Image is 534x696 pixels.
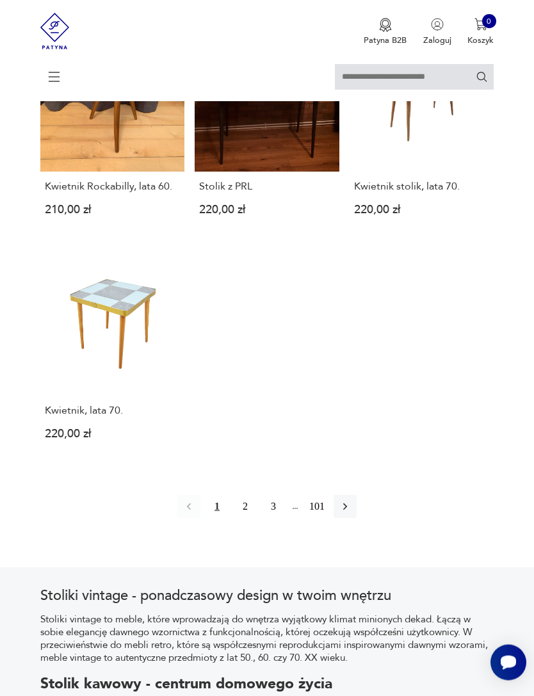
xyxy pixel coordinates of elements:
[431,18,444,31] img: Ikonka użytkownika
[234,496,257,519] button: 2
[45,405,180,417] h3: Kwietnik, lata 70.
[195,28,339,236] a: Stolik z PRLStolik z PRL220,00 zł
[423,18,451,46] button: Zaloguj
[350,28,494,236] a: Kwietnik stolik, lata 70.Kwietnik stolik, lata 70.220,00 zł
[40,614,494,665] p: Stoliki vintage to meble, które wprowadzają do wnętrza wyjątkowy klimat minionych dekad. Łączą w ...
[364,18,407,46] a: Ikona medaluPatyna B2B
[40,588,494,604] h2: Stoliki vintage - ponadczasowy design w twoim wnętrzu
[354,206,489,216] p: 220,00 zł
[45,430,180,440] p: 220,00 zł
[364,18,407,46] button: Patyna B2B
[474,18,487,31] img: Ikona koszyka
[199,206,334,216] p: 220,00 zł
[206,496,229,519] button: 1
[364,35,407,46] p: Patyna B2B
[490,645,526,681] iframe: Smartsupp widget button
[476,70,488,83] button: Szukaj
[45,206,180,216] p: 210,00 zł
[423,35,451,46] p: Zaloguj
[305,496,328,519] button: 101
[40,28,185,236] a: Kwietnik Rockabilly, lata 60.Kwietnik Rockabilly, lata 60.210,00 zł
[354,181,489,193] h3: Kwietnik stolik, lata 70.
[467,35,494,46] p: Koszyk
[199,181,334,193] h3: Stolik z PRL
[40,252,185,460] a: Kwietnik, lata 70.Kwietnik, lata 70.220,00 zł
[467,18,494,46] button: 0Koszyk
[45,181,180,193] h3: Kwietnik Rockabilly, lata 60.
[262,496,285,519] button: 3
[379,18,392,32] img: Ikona medalu
[482,14,496,28] div: 0
[40,678,494,691] h2: Stolik kawowy - centrum domowego życia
